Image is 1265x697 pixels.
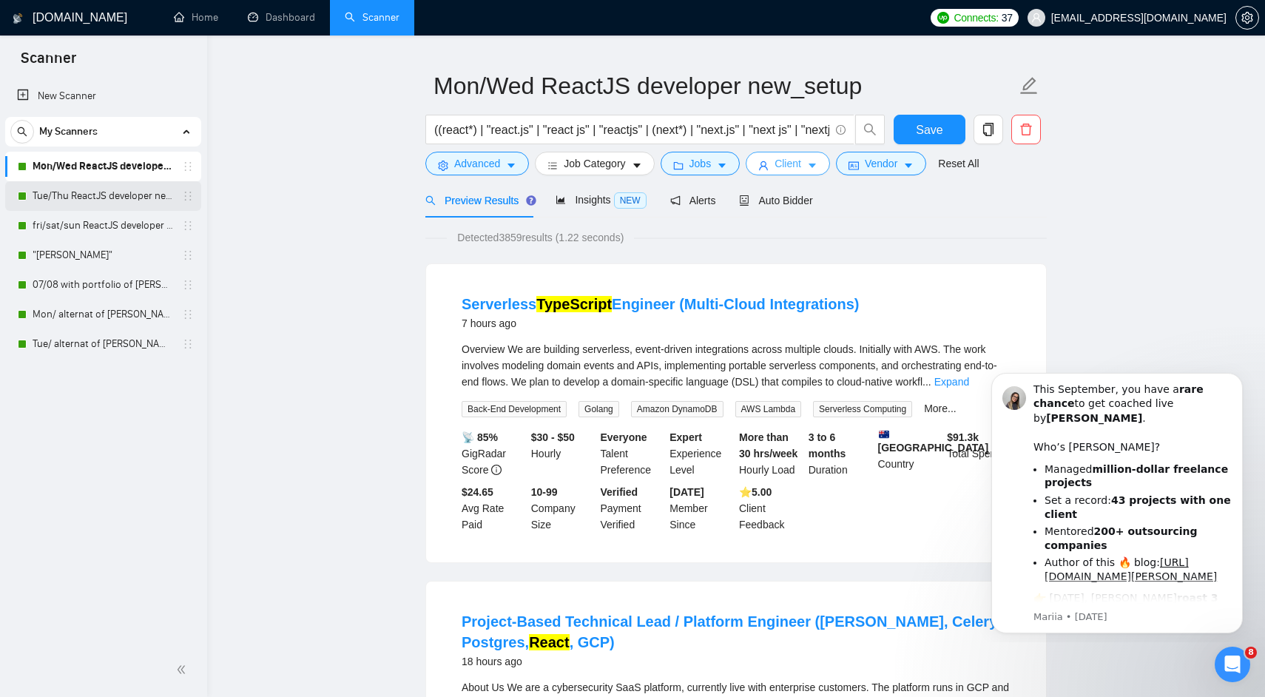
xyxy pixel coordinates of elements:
[739,195,812,206] span: Auto Bidder
[33,270,173,300] a: 07/08 with portfolio of [PERSON_NAME] new_setup
[809,431,846,459] b: 3 to 6 months
[33,329,173,359] a: Tue/ alternat of [PERSON_NAME] new_setup
[849,160,859,171] span: idcard
[1235,6,1259,30] button: setting
[462,343,997,388] span: Overview We are building serverless, event-driven integrations across multiple clouds. Initially ...
[9,47,88,78] span: Scanner
[39,117,98,147] span: My Scanners
[462,401,567,417] span: Back-End Development
[865,155,897,172] span: Vendor
[447,229,634,246] span: Detected 3859 results (1.22 seconds)
[894,115,965,144] button: Save
[736,429,806,478] div: Hourly Load
[33,181,173,211] a: Tue/Thu ReactJS developer new_setup
[614,192,647,209] span: NEW
[462,314,860,332] div: 7 hours ago
[598,429,667,478] div: Talent Preference
[875,429,945,478] div: Country
[438,160,448,171] span: setting
[462,431,498,443] b: 📡 85%
[670,195,716,206] span: Alerts
[1002,10,1013,26] span: 37
[944,429,1013,478] div: Total Spent
[434,67,1016,104] input: Scanner name...
[535,152,654,175] button: barsJob Categorycaret-down
[529,634,569,650] mark: React
[578,401,619,417] span: Golang
[459,429,528,478] div: GigRadar Score
[1235,12,1259,24] a: setting
[855,115,885,144] button: search
[878,429,989,454] b: [GEOGRAPHIC_DATA]
[33,152,173,181] a: Mon/Wed ReactJS developer new_setup
[669,486,704,498] b: [DATE]
[531,486,558,498] b: 10-99
[462,296,860,312] a: ServerlessTypeScriptEngineer (Multi-Cloud Integrations)
[425,195,532,206] span: Preview Results
[536,296,612,312] mark: TypeScript
[10,120,34,144] button: search
[491,465,502,475] span: info-circle
[1236,12,1258,24] span: setting
[506,160,516,171] span: caret-down
[11,127,33,137] span: search
[974,123,1002,136] span: copy
[1031,13,1042,23] span: user
[735,401,802,417] span: AWS Lambda
[5,117,201,359] li: My Scanners
[739,486,772,498] b: ⭐️ 5.00
[903,160,914,171] span: caret-down
[248,11,315,24] a: dashboardDashboard
[669,431,702,443] b: Expert
[564,155,625,172] span: Job Category
[182,161,194,172] span: holder
[556,194,646,206] span: Insights
[739,195,749,206] span: robot
[425,152,529,175] button: settingAdvancedcaret-down
[462,341,1011,390] div: Overview We are building serverless, event-driven integrations across multiple clouds. Initially ...
[182,338,194,350] span: holder
[5,81,201,111] li: New Scanner
[454,155,500,172] span: Advanced
[547,160,558,171] span: bars
[556,195,566,205] span: area-chart
[1245,647,1257,659] span: 8
[673,160,684,171] span: folder
[916,121,942,139] span: Save
[598,484,667,533] div: Payment Verified
[13,7,23,30] img: logo
[775,155,801,172] span: Client
[689,155,712,172] span: Jobs
[934,376,969,388] a: Expand
[879,429,889,440] img: 🇦🇺
[182,249,194,261] span: holder
[806,429,875,478] div: Duration
[947,431,979,443] b: $ 91.3k
[33,211,173,240] a: fri/sat/sun ReactJS developer new_setup
[33,240,173,270] a: "[PERSON_NAME]"
[974,115,1003,144] button: copy
[182,190,194,202] span: holder
[1011,115,1041,144] button: delete
[17,81,189,111] a: New Scanner
[836,125,846,135] span: info-circle
[856,123,884,136] span: search
[345,11,399,24] a: searchScanner
[631,401,723,417] span: Amazon DynamoDB
[1215,647,1250,682] iframe: Intercom live chat
[601,431,647,443] b: Everyone
[462,486,493,498] b: $24.65
[670,195,681,206] span: notification
[176,662,191,677] span: double-left
[937,12,949,24] img: upwork-logo.png
[434,121,829,139] input: Search Freelance Jobs...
